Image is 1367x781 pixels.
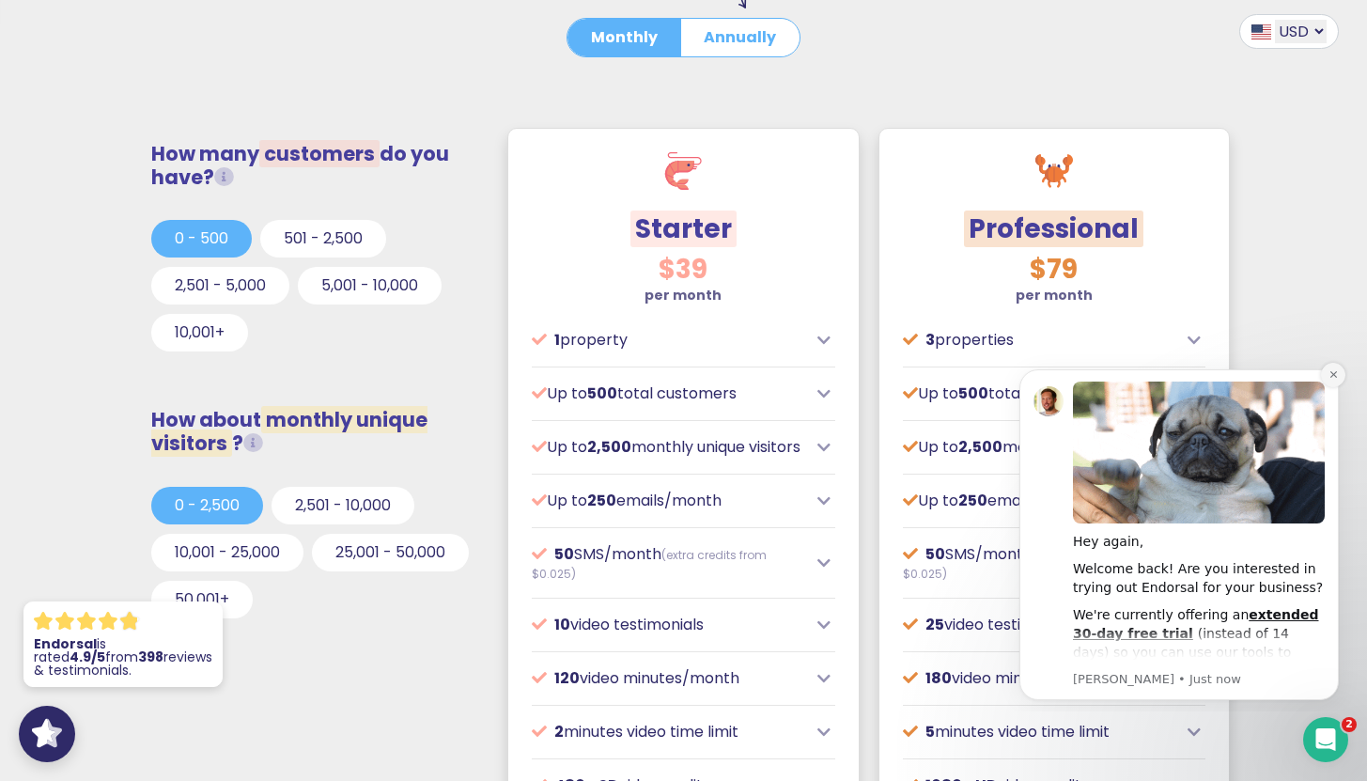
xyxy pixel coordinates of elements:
span: 25 [925,614,944,635]
button: 0 - 2,500 [151,487,263,524]
button: 0 - 500 [151,220,252,258]
p: video testimonials [903,614,1177,636]
span: customers [259,140,380,167]
button: Annually [680,19,800,56]
span: 3 [925,329,935,351]
button: 10,001 - 25,000 [151,534,303,571]
p: Message from Dean, sent Just now [82,319,334,336]
p: Up to monthly unique visitors [532,436,806,459]
p: minutes video time limit [903,721,1177,743]
p: Up to emails/month [903,490,1177,512]
p: properties [903,329,1177,351]
p: Up to monthly unique visitors [903,436,1177,459]
span: 5 [925,721,935,742]
strong: Endorsal [34,634,97,653]
p: property [532,329,806,351]
button: 25,001 - 50,000 [312,534,469,571]
span: Starter [630,211,737,247]
button: 50,001+ [151,581,253,618]
p: SMS/month [532,543,806,583]
button: 2,501 - 5,000 [151,267,289,305]
span: 50 [554,543,574,565]
h3: How about ? [151,408,474,455]
span: 250 [587,490,616,511]
span: 180 [925,667,952,689]
span: 1 [554,329,560,351]
p: SMS/month [903,543,1177,583]
p: video testimonials [532,614,806,636]
span: $79 [1030,251,1078,288]
span: $39 [659,251,707,288]
span: Professional [964,211,1143,247]
p: Up to total customers [532,383,806,405]
p: video minutes/month [532,667,806,690]
button: 2,501 - 10,000 [272,487,414,524]
div: We're currently offering an (instead of 14 days) so you can use our tools to your heart's content... [82,254,334,511]
span: 2 [1342,717,1357,732]
strong: per month [645,286,722,305]
span: 10 [554,614,570,635]
p: minutes video time limit [532,721,806,743]
h3: How many do you have? [151,142,474,189]
iframe: Intercom notifications message [991,352,1367,711]
span: 250 [958,490,987,511]
img: crab.svg [1035,152,1073,190]
button: 501 - 2,500 [260,220,386,258]
iframe: Intercom live chat [1303,717,1348,762]
span: 2,500 [587,436,631,458]
strong: per month [1016,286,1093,305]
p: video minutes/month [903,667,1177,690]
span: monthly unique visitors [151,406,427,457]
span: 500 [587,383,617,404]
i: Unique visitors that view our social proof tools (widgets, FOMO popups or Wall of Love) on your w... [243,433,263,453]
p: Up to total customers [903,383,1177,405]
span: 500 [958,383,988,404]
span: 2 [554,721,564,742]
strong: 398 [138,648,163,666]
p: is rated from reviews & testimonials. [34,637,212,677]
i: Total customers from whom you request testimonials/reviews. [214,167,234,187]
button: Monthly [567,19,681,56]
button: 5,001 - 10,000 [298,267,442,305]
button: Dismiss notification [330,10,354,35]
img: shrimp.svg [664,152,702,190]
span: 50 [925,543,945,565]
button: 10,001+ [151,314,248,351]
p: Up to emails/month [532,490,806,512]
span: 120 [554,667,580,689]
span: 2,500 [958,436,1002,458]
strong: 4.9/5 [70,648,105,666]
